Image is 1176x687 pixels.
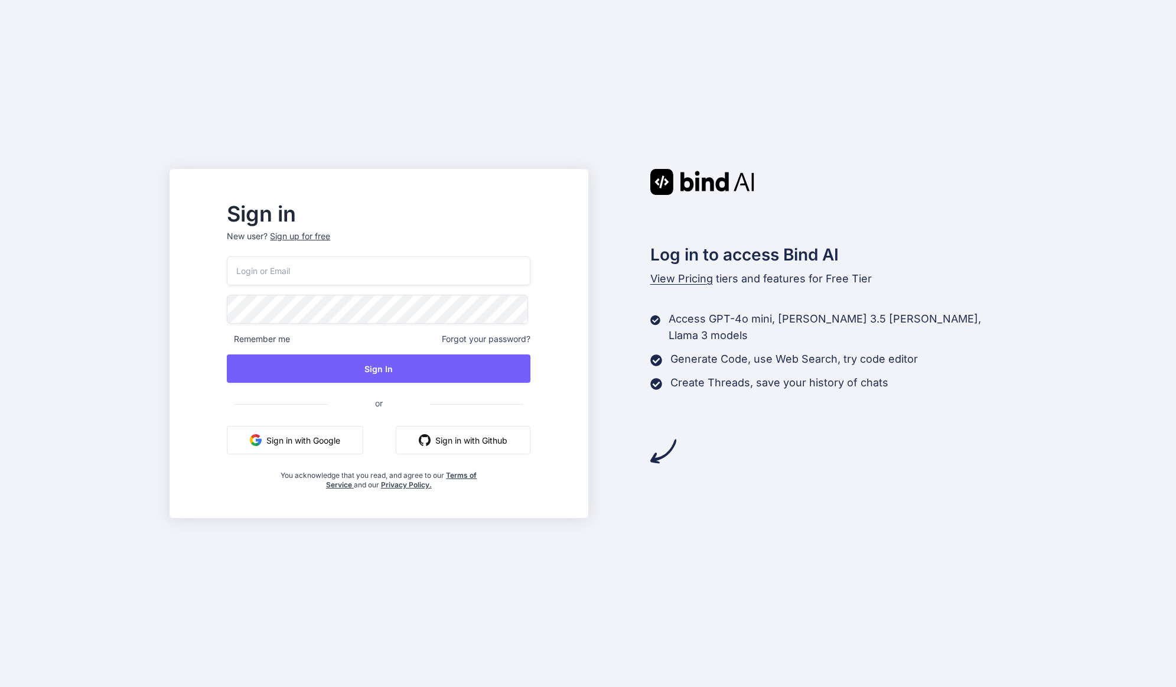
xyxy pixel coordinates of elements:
[670,375,888,391] p: Create Threads, save your history of chats
[442,333,530,345] span: Forgot your password?
[227,333,290,345] span: Remember me
[419,434,431,446] img: github
[650,242,1007,267] h2: Log in to access Bind AI
[669,311,1006,344] p: Access GPT-4o mini, [PERSON_NAME] 3.5 [PERSON_NAME], Llama 3 models
[670,351,918,367] p: Generate Code, use Web Search, try code editor
[650,271,1007,287] p: tiers and features for Free Tier
[227,256,530,285] input: Login or Email
[650,169,754,195] img: Bind AI logo
[328,389,430,418] span: or
[227,204,530,223] h2: Sign in
[227,354,530,383] button: Sign In
[650,438,676,464] img: arrow
[227,230,530,256] p: New user?
[227,426,363,454] button: Sign in with Google
[326,471,477,489] a: Terms of Service
[278,464,480,490] div: You acknowledge that you read, and agree to our and our
[650,272,713,285] span: View Pricing
[396,426,530,454] button: Sign in with Github
[381,480,432,489] a: Privacy Policy.
[270,230,330,242] div: Sign up for free
[250,434,262,446] img: google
